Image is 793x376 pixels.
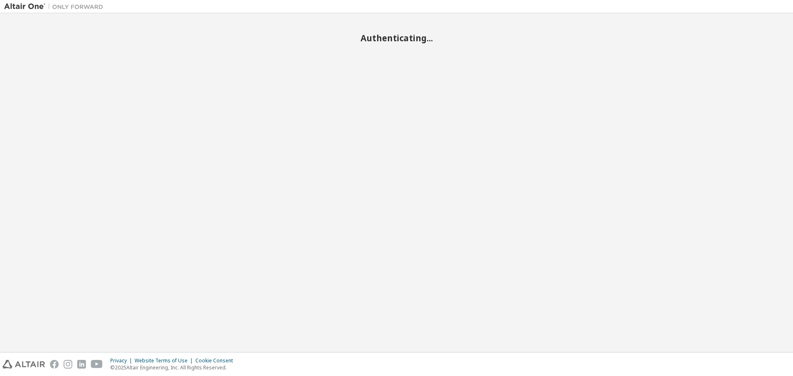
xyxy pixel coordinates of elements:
div: Website Terms of Use [135,357,195,364]
img: instagram.svg [64,360,72,369]
img: linkedin.svg [77,360,86,369]
div: Privacy [110,357,135,364]
img: facebook.svg [50,360,59,369]
p: © 2025 Altair Engineering, Inc. All Rights Reserved. [110,364,238,371]
img: youtube.svg [91,360,103,369]
div: Cookie Consent [195,357,238,364]
img: Altair One [4,2,107,11]
img: altair_logo.svg [2,360,45,369]
h2: Authenticating... [4,33,789,43]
